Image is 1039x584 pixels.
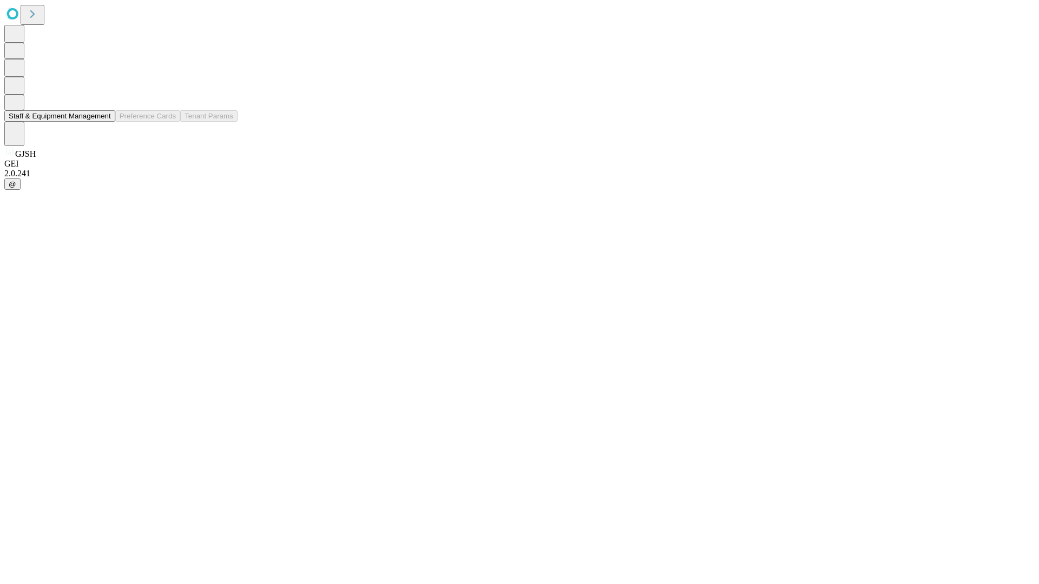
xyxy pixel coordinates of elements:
[4,110,115,122] button: Staff & Equipment Management
[9,180,16,188] span: @
[115,110,180,122] button: Preference Cards
[4,169,1035,178] div: 2.0.241
[15,149,36,158] span: GJSH
[4,159,1035,169] div: GEI
[180,110,238,122] button: Tenant Params
[4,178,21,190] button: @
